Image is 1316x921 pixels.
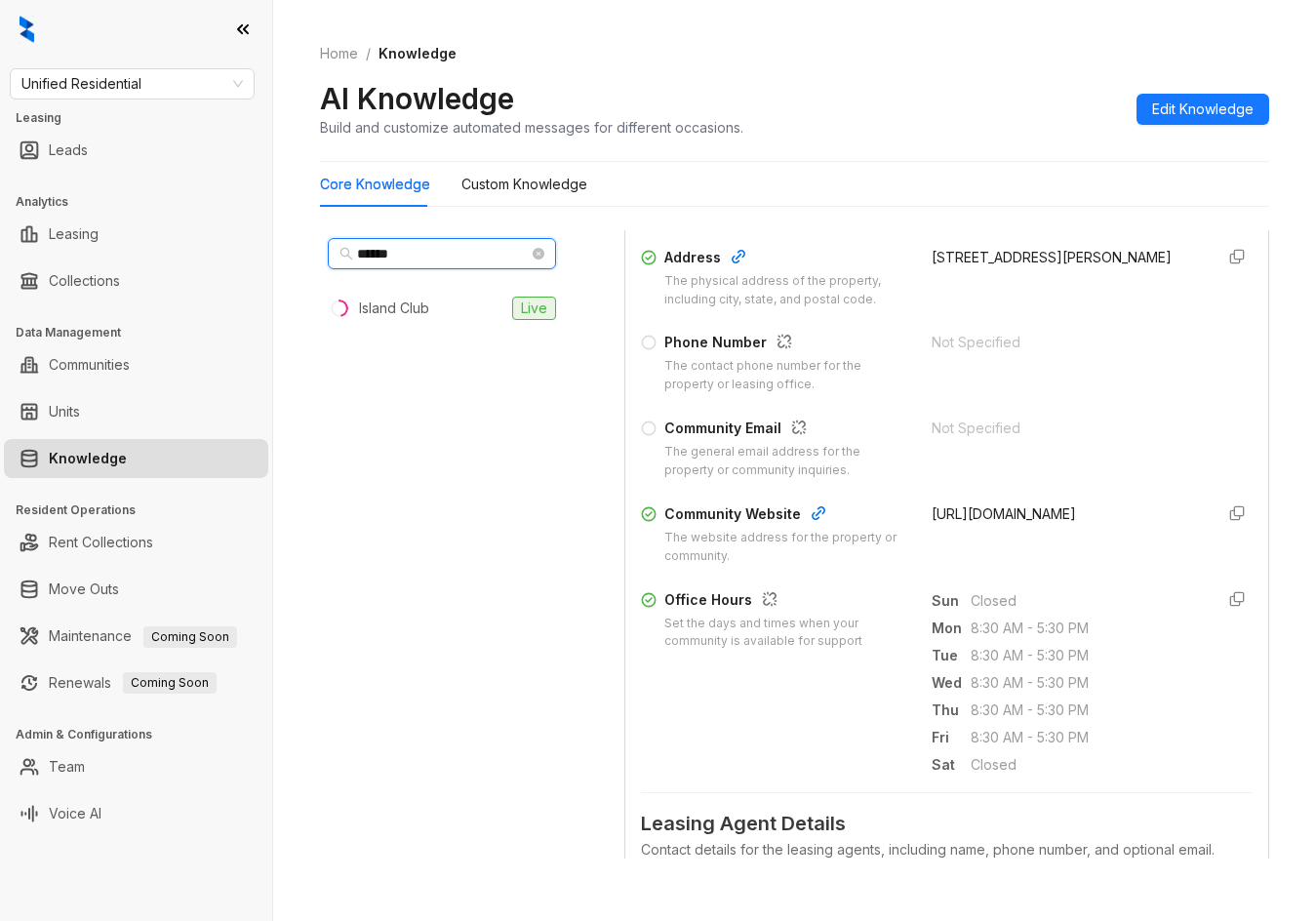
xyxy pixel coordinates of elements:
span: Coming Soon [123,672,217,694]
h3: Leasing [16,109,272,127]
div: Address [664,247,908,272]
span: Knowledge [379,45,457,61]
div: The website address for the property or community. [664,529,907,566]
span: close-circle [533,248,544,260]
div: Contact details for the leasing agents, including name, phone number, and optional email. [641,839,1253,861]
div: The general email address for the property or community inquiries. [664,443,908,480]
span: Mon [932,618,971,639]
li: Communities [4,345,268,384]
li: Move Outs [4,570,268,609]
li: Maintenance [4,617,268,656]
span: Edit Knowledge [1152,99,1254,120]
span: search [339,247,353,260]
h3: Analytics [16,193,272,211]
h3: Admin & Configurations [16,726,272,743]
span: 8:30 AM - 5:30 PM [971,618,1199,639]
div: Phone Number [664,332,908,357]
li: / [366,43,371,64]
h3: Data Management [16,324,272,341]
li: Leasing [4,215,268,254]
img: logo [20,16,34,43]
li: Team [4,747,268,786]
div: [STREET_ADDRESS][PERSON_NAME] [932,247,1199,268]
div: Custom Knowledge [461,174,587,195]
a: Collections [49,261,120,300]
span: Fri [932,727,971,748]
div: Build and customize automated messages for different occasions. [320,117,743,138]
li: Knowledge [4,439,268,478]
div: Not Specified [932,332,1199,353]
span: Live [512,297,556,320]
span: Sat [932,754,971,776]
a: Home [316,43,362,64]
div: Core Knowledge [320,174,430,195]
div: Island Club [359,298,429,319]
a: Knowledge [49,439,127,478]
a: RenewalsComing Soon [49,663,217,702]
span: Coming Soon [143,626,237,648]
div: Not Specified [932,418,1199,439]
span: Unified Residential [21,69,243,99]
li: Rent Collections [4,523,268,562]
li: Voice AI [4,794,268,833]
div: Community Website [664,503,907,529]
span: Leasing Agent Details [641,809,1253,839]
h3: Resident Operations [16,501,272,519]
a: Voice AI [49,794,101,833]
span: Thu [932,700,971,721]
a: Leasing [49,215,99,254]
li: Collections [4,261,268,300]
span: 8:30 AM - 5:30 PM [971,645,1199,666]
li: Units [4,392,268,431]
span: [URL][DOMAIN_NAME] [932,505,1076,522]
span: Closed [971,590,1199,612]
a: Move Outs [49,570,119,609]
div: The physical address of the property, including city, state, and postal code. [664,272,908,309]
a: Team [49,747,85,786]
span: Closed [971,754,1199,776]
div: Office Hours [664,589,908,615]
a: Communities [49,345,130,384]
a: Rent Collections [49,523,153,562]
li: Leads [4,131,268,170]
span: 8:30 AM - 5:30 PM [971,727,1199,748]
a: Leads [49,131,88,170]
h2: AI Knowledge [320,80,514,117]
span: Sun [932,590,971,612]
div: Community Email [664,418,908,443]
span: 8:30 AM - 5:30 PM [971,700,1199,721]
button: Edit Knowledge [1137,94,1269,125]
span: Tue [932,645,971,666]
span: Wed [932,672,971,694]
div: Set the days and times when your community is available for support [664,615,908,652]
li: Renewals [4,663,268,702]
a: Units [49,392,80,431]
div: The contact phone number for the property or leasing office. [664,357,908,394]
span: 8:30 AM - 5:30 PM [971,672,1199,694]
